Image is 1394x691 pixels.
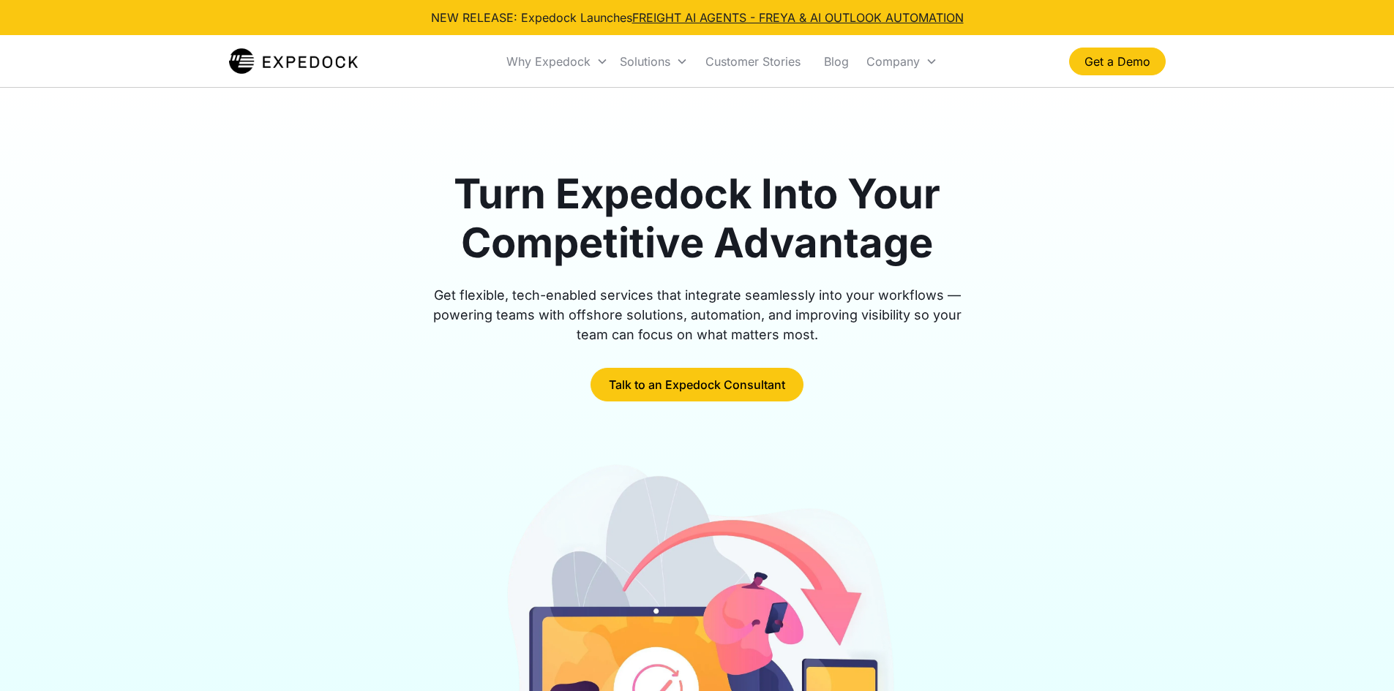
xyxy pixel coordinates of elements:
[632,10,964,25] a: FREIGHT AI AGENTS - FREYA & AI OUTLOOK AUTOMATION
[812,37,861,86] a: Blog
[506,54,591,69] div: Why Expedock
[620,54,670,69] div: Solutions
[1069,48,1166,75] a: Get a Demo
[416,285,978,344] div: Get flexible, tech-enabled services that integrate seamlessly into your workflows — powering team...
[431,9,964,26] div: NEW RELEASE: Expedock Launches
[229,47,359,76] img: Expedock Logo
[866,54,920,69] div: Company
[416,170,978,268] h1: Turn Expedock Into Your Competitive Advantage
[694,37,812,86] a: Customer Stories
[591,368,803,401] a: Talk to an Expedock Consultant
